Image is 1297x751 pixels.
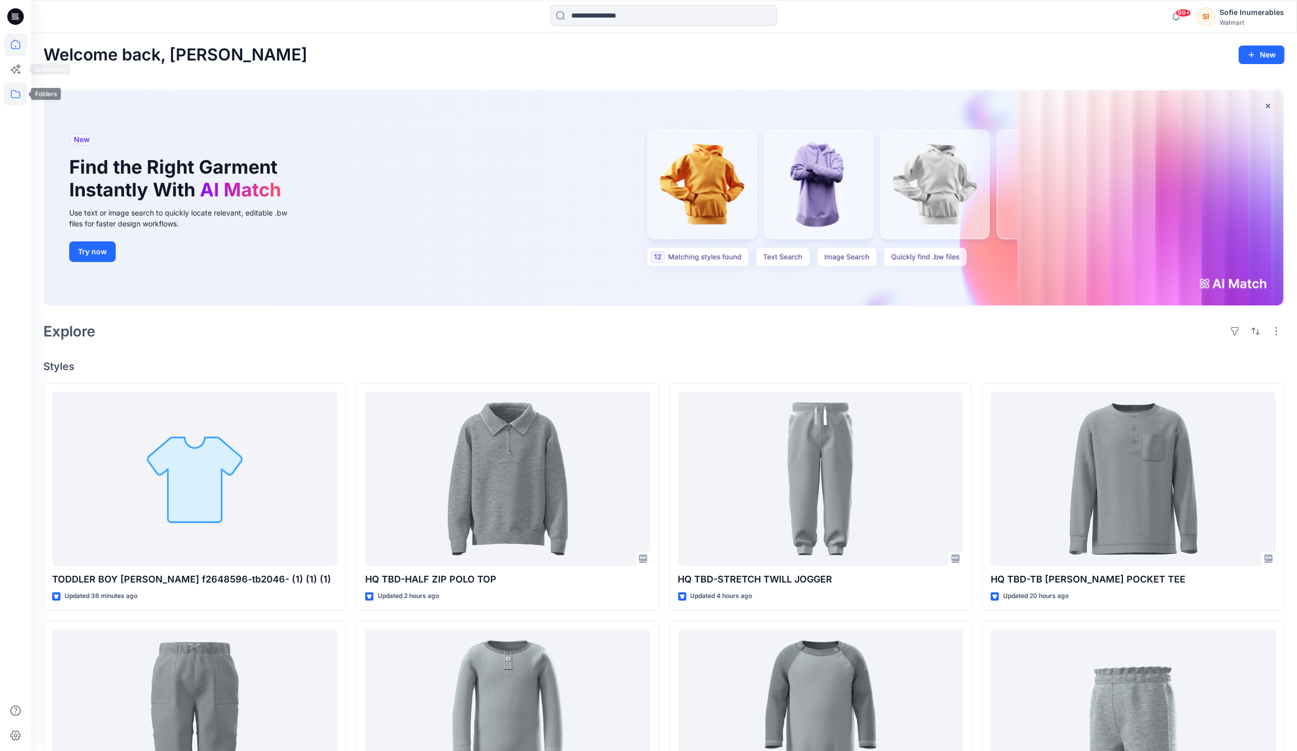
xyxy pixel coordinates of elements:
[1239,45,1285,64] button: New
[43,45,307,65] h2: Welcome back, [PERSON_NAME]
[1220,6,1284,19] div: Sofie Inumerables
[69,207,302,229] div: Use text or image search to quickly locate relevant, editable .bw files for faster design workflows.
[991,392,1276,566] a: HQ TBD-TB LS HENLEY POCKET TEE
[691,591,753,602] p: Updated 4 hours ago
[43,323,96,340] h2: Explore
[1176,9,1191,17] span: 99+
[52,572,337,587] p: TODDLER BOY [PERSON_NAME] f2648596-tb2046- (1) (1) (1)
[365,572,650,587] p: HQ TBD-HALF ZIP POLO TOP
[69,156,286,201] h1: Find the Right Garment Instantly With
[65,591,137,602] p: Updated 38 minutes ago
[52,392,337,566] a: TODDLER BOY LS HENLEY f2648596-tb2046- (1) (1) (1)
[43,360,1285,373] h4: Styles
[74,133,90,146] span: New
[69,241,116,262] button: Try now
[200,178,281,201] span: AI Match
[1220,19,1284,26] div: Walmart
[1197,7,1215,26] div: SI
[365,392,650,566] a: HQ TBD-HALF ZIP POLO TOP
[378,591,439,602] p: Updated 2 hours ago
[678,572,963,587] p: HQ TBD-STRETCH TWILL JOGGER
[1003,591,1069,602] p: Updated 20 hours ago
[678,392,963,566] a: HQ TBD-STRETCH TWILL JOGGER
[991,572,1276,587] p: HQ TBD-TB [PERSON_NAME] POCKET TEE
